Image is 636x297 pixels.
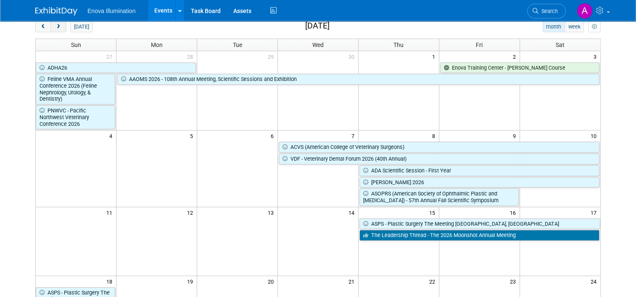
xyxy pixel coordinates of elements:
[108,130,116,141] span: 4
[186,207,197,218] span: 12
[590,276,600,287] span: 24
[305,21,330,31] h2: [DATE]
[393,42,404,48] span: Thu
[117,74,599,85] a: AAOMS 2026 - 108th Annual Meeting, Scientific Sessions and Exhibition
[538,8,558,14] span: Search
[186,276,197,287] span: 19
[428,207,439,218] span: 15
[348,276,358,287] span: 21
[186,51,197,62] span: 28
[35,21,51,32] button: prev
[512,130,520,141] span: 9
[267,51,277,62] span: 29
[106,51,116,62] span: 27
[36,105,115,129] a: PNWVC - Pacific Northwest Veterinary Conference 2026
[543,21,565,32] button: month
[440,63,599,73] a: Enova Training Center - [PERSON_NAME] Course
[591,24,597,30] i: Personalize Calendar
[431,130,439,141] span: 8
[512,51,520,62] span: 2
[50,21,66,32] button: next
[106,276,116,287] span: 18
[267,276,277,287] span: 20
[36,74,115,104] a: Feline VMA Annual Conference 2026 (Feline Nephrology, Urology, & Dentistry)
[359,230,599,241] a: The Leadership Thread - The 2026 Moonshot Annual Meeting
[359,188,519,206] a: ASOPRS (American Society of Ophthalmic Plastic and [MEDICAL_DATA]) - 57th Annual Fall Scientific ...
[565,21,584,32] button: week
[270,130,277,141] span: 6
[351,130,358,141] span: 7
[359,177,599,188] a: [PERSON_NAME] 2026
[428,276,439,287] span: 22
[590,130,600,141] span: 10
[590,207,600,218] span: 17
[577,3,593,19] img: Andrea Miller
[431,51,439,62] span: 1
[348,51,358,62] span: 30
[151,42,163,48] span: Mon
[279,142,599,153] a: ACVS (American College of Veterinary Surgeons)
[70,21,92,32] button: [DATE]
[267,207,277,218] span: 13
[509,276,520,287] span: 23
[71,42,81,48] span: Sun
[87,8,135,14] span: Enova Illumination
[359,165,599,176] a: ADA Scientific Session - First Year
[233,42,242,48] span: Tue
[35,7,77,16] img: ExhibitDay
[312,42,324,48] span: Wed
[189,130,197,141] span: 5
[588,21,601,32] button: myCustomButton
[593,51,600,62] span: 3
[359,219,600,229] a: ASPS - Plastic Surgery The Meeting [GEOGRAPHIC_DATA], [GEOGRAPHIC_DATA]
[279,154,599,164] a: VDF - Veterinary Dental Forum 2026 (40th Annual)
[348,207,358,218] span: 14
[106,207,116,218] span: 11
[509,207,520,218] span: 16
[476,42,483,48] span: Fri
[556,42,565,48] span: Sat
[36,63,196,73] a: ADHA26
[527,4,566,18] a: Search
